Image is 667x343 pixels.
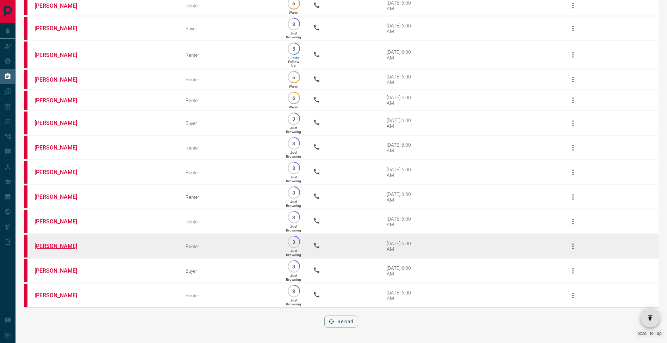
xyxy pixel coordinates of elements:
div: Buyer [186,268,274,274]
div: [DATE] 6:00 AM [387,49,417,61]
div: property.ca [24,91,27,110]
div: Renter [186,219,274,224]
div: property.ca [24,17,27,40]
p: Just Browsing [286,31,301,39]
p: 6 [291,1,297,6]
div: [DATE] 6:00 AM [387,167,417,178]
div: [DATE] 6:00 AM [387,265,417,277]
div: Buyer [186,120,274,126]
div: [DATE] 6:00 AM [387,117,417,129]
a: [PERSON_NAME] [35,52,87,58]
div: property.ca [24,284,27,307]
div: [DATE] 6:00 AM [387,191,417,203]
a: [PERSON_NAME] [35,144,87,151]
p: Future Follow Up [288,56,299,68]
div: Renter [186,194,274,200]
a: [PERSON_NAME] [35,169,87,176]
a: [PERSON_NAME] [35,267,87,274]
a: [PERSON_NAME] [35,2,87,9]
div: property.ca [24,235,27,258]
p: 6 [291,75,297,80]
p: 3 [291,165,297,171]
div: property.ca [24,210,27,233]
a: [PERSON_NAME] [35,292,87,299]
div: Renter [186,293,274,298]
p: 5 [291,46,297,51]
p: 6 [291,95,297,101]
p: Just Browsing [286,151,301,158]
p: 3 [291,21,297,27]
div: property.ca [24,161,27,184]
p: 3 [291,116,297,121]
div: Renter [186,145,274,151]
a: [PERSON_NAME] [35,193,87,200]
p: Just Browsing [286,224,301,232]
div: property.ca [24,42,27,68]
p: Just Browsing [286,200,301,208]
p: Warm [289,84,298,88]
div: [DATE] 6:00 AM [387,74,417,85]
p: 3 [291,264,297,269]
div: [DATE] 6:00 AM [387,290,417,301]
div: Renter [186,77,274,82]
a: [PERSON_NAME] [35,97,87,104]
div: Renter [186,243,274,249]
div: property.ca [24,259,27,282]
p: 3 [291,141,297,146]
p: Just Browsing [286,175,301,183]
p: 3 [291,288,297,294]
a: [PERSON_NAME] [35,25,87,32]
div: [DATE] 6:00 AM [387,216,417,227]
a: [PERSON_NAME] [35,120,87,126]
div: property.ca [24,185,27,208]
p: Just Browsing [286,274,301,281]
div: Renter [186,3,274,8]
p: Warm [289,11,298,14]
div: property.ca [24,70,27,89]
span: Scroll to Top [638,331,662,336]
p: 3 [291,215,297,220]
a: [PERSON_NAME] [35,218,87,225]
div: [DATE] 6:00 AM [387,241,417,252]
div: Buyer [186,26,274,31]
div: property.ca [24,136,27,159]
p: Just Browsing [286,126,301,134]
p: Just Browsing [286,298,301,306]
p: Warm [289,105,298,109]
button: Reload [324,316,358,328]
a: [PERSON_NAME] [35,76,87,83]
p: 3 [291,190,297,195]
a: [PERSON_NAME] [35,243,87,249]
div: Renter [186,170,274,175]
p: Just Browsing [286,249,301,257]
div: [DATE] 6:00 AM [387,95,417,106]
div: property.ca [24,112,27,134]
div: Renter [186,52,274,58]
div: [DATE] 6:00 AM [387,23,417,34]
div: Renter [186,97,274,103]
p: 3 [291,239,297,244]
div: [DATE] 6:00 AM [387,142,417,153]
